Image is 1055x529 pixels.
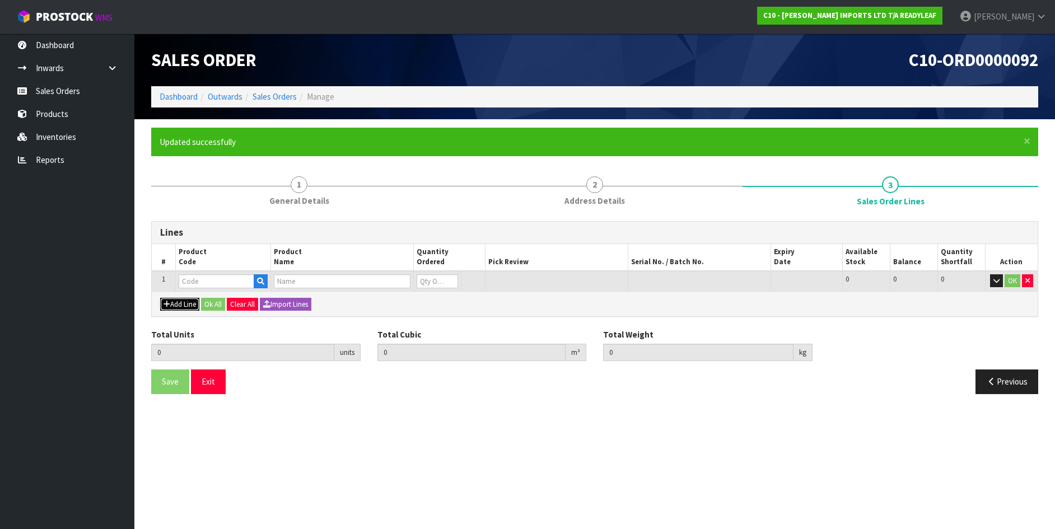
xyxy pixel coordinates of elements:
span: × [1024,133,1030,149]
th: Serial No. / Batch No. [628,244,771,271]
span: 2 [586,176,603,193]
input: Total Units [151,344,334,361]
label: Total Cubic [377,329,421,340]
span: 0 [941,274,944,284]
input: Total Weight [603,344,793,361]
button: Ok All [201,298,225,311]
div: units [334,344,361,362]
button: Exit [191,369,226,394]
a: Outwards [208,91,242,102]
div: m³ [566,344,586,362]
input: Name [274,274,410,288]
span: Sales Order Lines [151,213,1038,402]
th: Action [985,244,1038,271]
th: Balance [890,244,937,271]
span: Sales Order [151,49,256,71]
input: Total Cubic [377,344,566,361]
th: Product Name [271,244,414,271]
th: Expiry Date [771,244,843,271]
span: 0 [893,274,897,284]
label: Total Weight [603,329,653,340]
span: Manage [307,91,334,102]
small: WMS [95,12,113,23]
label: Total Units [151,329,194,340]
button: Previous [975,369,1038,394]
button: Clear All [227,298,258,311]
span: 3 [882,176,899,193]
a: Dashboard [160,91,198,102]
th: Product Code [176,244,271,271]
th: Pick Review [485,244,628,271]
span: C10-ORD0000092 [909,49,1038,71]
th: Quantity Ordered [414,244,486,271]
button: OK [1005,274,1020,288]
span: Sales Order Lines [857,195,925,207]
span: Save [162,376,179,387]
input: Qty Ordered [417,274,458,288]
span: Address Details [564,195,625,207]
th: Available Stock [842,244,890,271]
button: Add Line [160,298,199,311]
span: ProStock [36,10,93,24]
span: 1 [162,274,165,284]
div: kg [793,344,813,362]
input: Code [179,274,254,288]
a: Sales Orders [253,91,297,102]
th: # [152,244,176,271]
span: 1 [291,176,307,193]
span: Updated successfully [160,137,236,147]
span: General Details [269,195,329,207]
strong: C10 - [PERSON_NAME] IMPORTS LTD T/A READYLEAF [763,11,936,20]
button: Import Lines [260,298,311,311]
th: Quantity Shortfall [937,244,985,271]
img: cube-alt.png [17,10,31,24]
span: [PERSON_NAME] [974,11,1034,22]
span: 0 [846,274,849,284]
button: Save [151,369,189,394]
h3: Lines [160,227,1029,238]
